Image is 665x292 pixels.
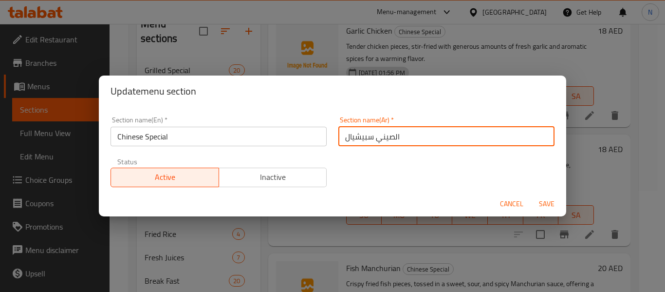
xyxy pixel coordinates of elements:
button: Save [531,195,562,213]
span: Save [535,198,558,210]
span: Cancel [500,198,523,210]
span: Active [115,170,215,184]
button: Cancel [496,195,527,213]
span: Inactive [223,170,323,184]
button: Inactive [219,168,327,187]
h2: Update menu section [111,83,554,99]
button: Active [111,168,219,187]
input: Please enter section name(ar) [338,127,554,146]
input: Please enter section name(en) [111,127,327,146]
